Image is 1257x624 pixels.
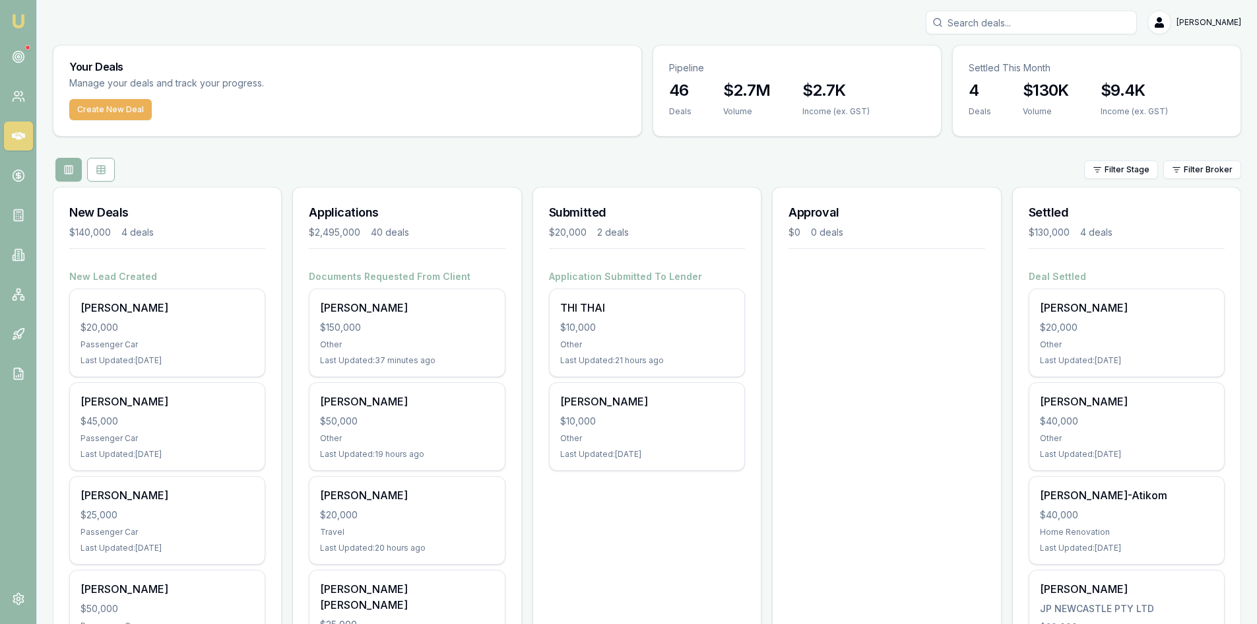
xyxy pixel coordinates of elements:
div: $0 [789,226,800,239]
div: $20,000 [549,226,587,239]
span: Filter Broker [1184,164,1233,175]
h3: $130K [1023,80,1069,101]
div: 0 deals [811,226,843,239]
div: Other [1040,339,1213,350]
div: JP NEWCASTLE PTY LTD [1040,602,1213,615]
div: Last Updated: [DATE] [560,449,734,460]
h3: Settled [1029,203,1225,222]
div: $10,000 [560,321,734,334]
p: Settled This Month [969,61,1225,75]
div: [PERSON_NAME] [1040,581,1213,597]
h4: Documents Requested From Client [309,270,505,283]
div: [PERSON_NAME] [320,300,494,316]
button: Filter Broker [1163,160,1241,179]
div: $20,000 [320,508,494,522]
div: [PERSON_NAME] [320,487,494,503]
div: Other [320,433,494,444]
div: Other [1040,433,1213,444]
button: Create New Deal [69,99,152,120]
div: [PERSON_NAME] [81,300,254,316]
h3: 46 [669,80,692,101]
div: $10,000 [560,415,734,428]
div: Last Updated: [DATE] [1040,543,1213,553]
div: Last Updated: [DATE] [1040,449,1213,460]
h4: Deal Settled [1029,270,1225,283]
h3: New Deals [69,203,265,222]
h4: New Lead Created [69,270,265,283]
div: Travel [320,527,494,537]
div: Volume [723,106,771,117]
div: Other [320,339,494,350]
div: $50,000 [81,602,254,615]
div: Income (ex. GST) [802,106,870,117]
div: Last Updated: [DATE] [1040,355,1213,366]
div: [PERSON_NAME] [81,581,254,597]
div: $50,000 [320,415,494,428]
div: Last Updated: 37 minutes ago [320,355,494,366]
button: Filter Stage [1084,160,1158,179]
div: Last Updated: [DATE] [81,543,254,553]
div: [PERSON_NAME] [560,394,734,409]
span: Filter Stage [1105,164,1149,175]
span: [PERSON_NAME] [1176,17,1241,28]
div: Last Updated: [DATE] [81,355,254,366]
p: Manage your deals and track your progress. [69,76,407,91]
h3: Approval [789,203,984,222]
div: $150,000 [320,321,494,334]
div: $25,000 [81,508,254,522]
div: 2 deals [597,226,629,239]
div: $130,000 [1029,226,1070,239]
h3: $9.4K [1101,80,1168,101]
img: emu-icon-u.png [11,13,26,29]
h3: Applications [309,203,505,222]
h3: 4 [969,80,991,101]
div: 4 deals [121,226,154,239]
div: [PERSON_NAME] [81,394,254,409]
div: $40,000 [1040,415,1213,428]
h3: $2.7M [723,80,771,101]
div: 40 deals [371,226,409,239]
h3: $2.7K [802,80,870,101]
div: Deals [969,106,991,117]
div: Passenger Car [81,433,254,444]
p: Pipeline [669,61,925,75]
h4: Application Submitted To Lender [549,270,745,283]
div: [PERSON_NAME] [1040,300,1213,316]
div: Last Updated: 20 hours ago [320,543,494,553]
h3: Your Deals [69,61,626,72]
div: $2,495,000 [309,226,360,239]
div: [PERSON_NAME] [PERSON_NAME] [320,581,494,613]
div: Last Updated: 19 hours ago [320,449,494,460]
div: [PERSON_NAME] [1040,394,1213,409]
div: [PERSON_NAME] [320,394,494,409]
div: $140,000 [69,226,111,239]
div: Home Renovation [1040,527,1213,537]
div: Passenger Car [81,527,254,537]
input: Search deals [926,11,1137,34]
div: $45,000 [81,415,254,428]
div: [PERSON_NAME]-Atikom [1040,487,1213,503]
div: Passenger Car [81,339,254,350]
div: Other [560,433,734,444]
div: $20,000 [1040,321,1213,334]
div: Last Updated: [DATE] [81,449,254,460]
h3: Submitted [549,203,745,222]
div: Last Updated: 21 hours ago [560,355,734,366]
div: $40,000 [1040,508,1213,522]
div: $20,000 [81,321,254,334]
div: Deals [669,106,692,117]
div: [PERSON_NAME] [81,487,254,503]
div: THI THAI [560,300,734,316]
div: Other [560,339,734,350]
div: Income (ex. GST) [1101,106,1168,117]
div: 4 deals [1080,226,1112,239]
div: Volume [1023,106,1069,117]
